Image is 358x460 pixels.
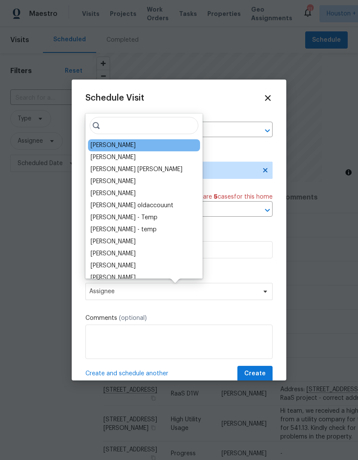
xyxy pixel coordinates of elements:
[261,125,273,137] button: Open
[91,237,136,246] div: [PERSON_NAME]
[261,204,273,216] button: Open
[263,93,273,103] span: Close
[91,141,136,150] div: [PERSON_NAME]
[91,153,136,162] div: [PERSON_NAME]
[119,315,147,321] span: (optional)
[85,113,273,122] label: Home
[91,165,182,174] div: [PERSON_NAME] [PERSON_NAME]
[237,366,273,382] button: Create
[91,261,136,270] div: [PERSON_NAME]
[91,201,173,210] div: [PERSON_NAME] oldaccouunt
[85,94,144,102] span: Schedule Visit
[91,273,136,282] div: [PERSON_NAME]
[85,314,273,322] label: Comments
[91,213,158,222] div: [PERSON_NAME] - Temp
[91,249,136,258] div: [PERSON_NAME]
[89,288,258,295] span: Assignee
[91,225,157,234] div: [PERSON_NAME] - temp
[91,177,136,186] div: [PERSON_NAME]
[187,193,273,201] span: There are case s for this home
[214,194,218,200] span: 5
[85,369,168,378] span: Create and schedule another
[91,189,136,198] div: [PERSON_NAME]
[244,368,266,379] span: Create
